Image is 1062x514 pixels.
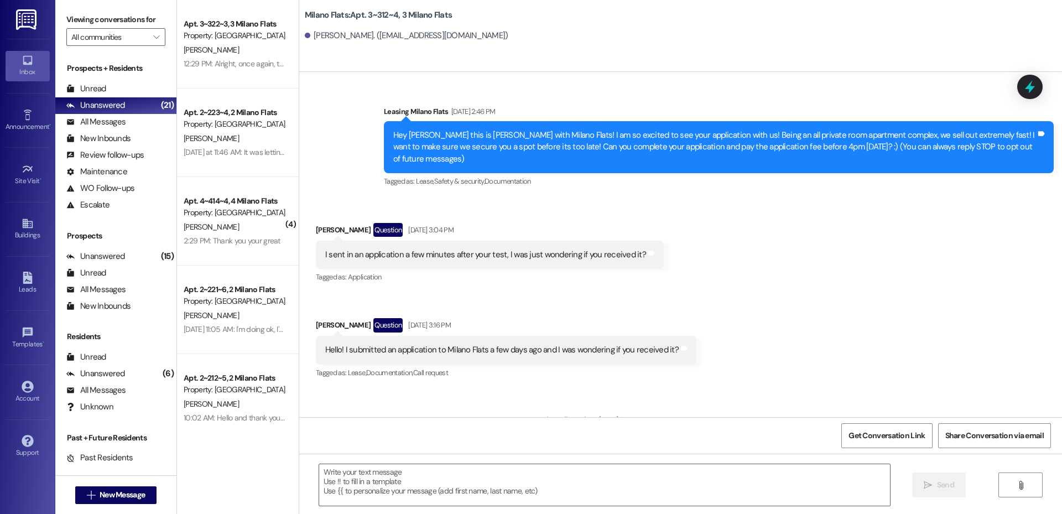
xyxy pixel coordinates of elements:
a: Buildings [6,214,50,244]
span: [PERSON_NAME] [184,310,239,320]
label: Viewing conversations for [66,11,165,28]
button: Share Conversation via email [938,423,1051,448]
i:  [153,33,159,41]
div: Unanswered [66,100,125,111]
i:  [87,491,95,500]
div: Maintenance [66,166,127,178]
input: All communities [71,28,148,46]
div: [DATE] at 11:46 AM: It was letting out warm air on a late afternoon, but it was doing fine the da... [184,147,773,157]
div: Unanswered [66,368,125,380]
a: Leads [6,268,50,298]
div: Hello! I submitted an application to Milano Flats a few days ago and I was wondering if you recei... [325,344,679,356]
a: Account [6,377,50,407]
a: Support [6,432,50,461]
span: [PERSON_NAME] [184,222,239,232]
div: Apt. 2~223~4, 2 Milano Flats [184,107,286,118]
div: [DATE] 3:04 PM [405,224,454,236]
div: Unread [66,267,106,279]
div: New Inbounds [66,133,131,144]
div: Past + Future Residents [55,432,176,444]
div: I sent in an application a few minutes after your test, I was just wondering if you received it? [325,249,646,261]
div: Prospects [55,230,176,242]
span: Lease , [416,176,434,186]
span: Lease , [348,368,366,377]
span: Share Conversation via email [945,430,1044,442]
div: Unread [66,351,106,363]
div: (6) [160,365,176,382]
div: Property: [GEOGRAPHIC_DATA] Flats [184,30,286,41]
div: All Messages [66,284,126,295]
div: [DATE] 3:16 PM [405,319,451,331]
span: [PERSON_NAME] [184,133,239,143]
div: Tagged as: [316,269,664,285]
div: WO Follow-ups [66,183,134,194]
div: [DATE] 11:05 AM: I'm doing ok, I've just been having a really tough time with anxiety [184,324,442,334]
a: Site Visit • [6,160,50,190]
span: New Message [100,489,145,501]
div: [PERSON_NAME] [316,318,696,336]
div: Property: [GEOGRAPHIC_DATA] Flats [184,207,286,219]
div: [DATE] 3:17 PM [596,414,641,425]
i:  [1017,481,1025,490]
div: Tagged as: [316,365,696,381]
span: Application [348,272,382,282]
span: • [49,121,51,129]
img: ResiDesk Logo [16,9,39,30]
span: Call request [413,368,448,377]
span: Send [937,479,954,491]
div: Unanswered [66,251,125,262]
div: Apt. 4~414~4, 4 Milano Flats [184,195,286,207]
div: Tagged as: [384,173,1054,189]
span: [PERSON_NAME] [184,45,239,55]
div: (21) [158,97,176,114]
div: Prospects + Residents [55,63,176,74]
span: [PERSON_NAME] [184,399,239,409]
button: Get Conversation Link [841,423,932,448]
span: Documentation , [366,368,413,377]
a: Inbox [6,51,50,81]
div: Review follow-ups [66,149,144,161]
div: 12:29 PM: Alright, once again, thank you! From now on I should have everything taken care of with... [184,59,708,69]
div: Apt. 2~221~6, 2 Milano Flats [184,284,286,295]
div: Property: [GEOGRAPHIC_DATA] Flats [184,118,286,130]
div: [PERSON_NAME] [316,223,664,241]
div: Property: [GEOGRAPHIC_DATA] Flats [184,295,286,307]
div: Unread [66,83,106,95]
div: Leasing Milano Flats [384,106,1054,121]
div: Question [373,318,403,332]
i:  [924,481,932,490]
button: New Message [75,486,157,504]
div: (15) [158,248,176,265]
div: Apt. 2~212~5, 2 Milano Flats [184,372,286,384]
span: Get Conversation Link [848,430,925,442]
div: Leasing Milano Flats [532,414,1054,429]
span: Safety & security , [434,176,485,186]
div: Escalate [66,199,110,211]
div: New Inbounds [66,300,131,312]
b: Milano Flats: Apt. 3~312~4, 3 Milano Flats [305,9,452,21]
div: Unknown [66,401,113,413]
div: Question [373,223,403,237]
span: • [40,175,41,183]
span: • [43,339,44,346]
button: Send [912,473,966,497]
div: All Messages [66,385,126,396]
div: Apt. 3~322~3, 3 Milano Flats [184,18,286,30]
div: All Messages [66,116,126,128]
div: Past Residents [66,452,133,464]
div: Property: [GEOGRAPHIC_DATA] Flats [184,384,286,396]
div: 10:02 AM: Hello and thank you for contacting Milano Flats. You have reached us after hours. Our t... [184,413,882,423]
div: Residents [55,331,176,342]
div: 2:29 PM: Thank you your great [184,236,280,246]
span: Documentation [485,176,531,186]
a: Templates • [6,323,50,353]
div: Hey [PERSON_NAME] this is [PERSON_NAME] with Milano Flats! I am so excited to see your applicatio... [393,129,1036,165]
div: [PERSON_NAME]. ([EMAIL_ADDRESS][DOMAIN_NAME]) [305,30,508,41]
div: [DATE] 2:46 PM [449,106,496,117]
